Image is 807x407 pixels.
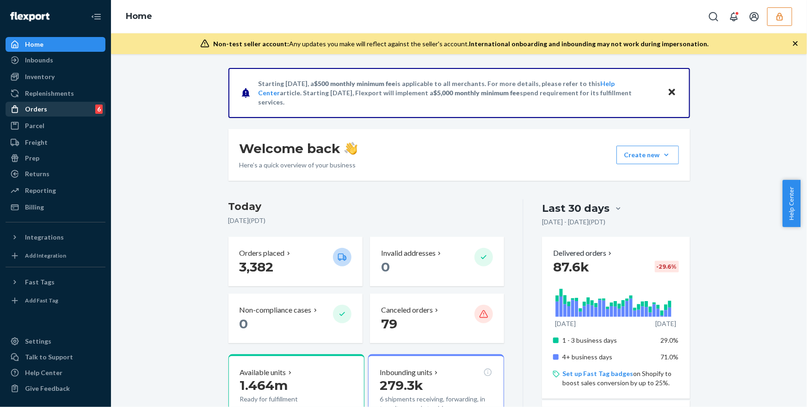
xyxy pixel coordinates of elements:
[381,248,436,259] p: Invalid addresses
[655,319,676,328] p: [DATE]
[25,138,48,147] div: Freight
[126,11,152,21] a: Home
[25,233,64,242] div: Integrations
[10,12,49,21] img: Flexport logo
[6,118,105,133] a: Parcel
[259,79,659,107] p: Starting [DATE], a is applicable to all merchants. For more details, please refer to this article...
[553,248,614,259] button: Delivered orders
[25,368,62,377] div: Help Center
[25,121,44,130] div: Parcel
[314,80,396,87] span: $500 monthly minimum fee
[345,142,357,155] img: hand-wave emoji
[655,261,679,272] div: -29.6 %
[25,105,47,114] div: Orders
[228,216,505,225] p: [DATE] ( PDT )
[6,86,105,101] a: Replenishments
[6,230,105,245] button: Integrations
[6,200,105,215] a: Billing
[6,381,105,396] button: Give Feedback
[6,69,105,84] a: Inventory
[240,305,312,315] p: Non-compliance cases
[25,384,70,393] div: Give Feedback
[25,337,51,346] div: Settings
[782,180,801,227] button: Help Center
[240,140,357,157] h1: Welcome back
[469,40,708,48] span: International onboarding and inbounding may not work during impersonation.
[25,154,39,163] div: Prep
[434,89,520,97] span: $5,000 monthly minimum fee
[616,146,679,164] button: Create new
[228,294,363,343] button: Non-compliance cases 0
[25,72,55,81] div: Inventory
[381,259,390,275] span: 0
[370,294,504,343] button: Canceled orders 79
[25,40,43,49] div: Home
[25,186,56,195] div: Reporting
[240,367,286,378] p: Available units
[240,395,326,404] p: Ready for fulfillment
[6,350,105,364] a: Talk to Support
[6,334,105,349] a: Settings
[6,151,105,166] a: Prep
[370,237,504,286] button: Invalid addresses 0
[6,166,105,181] a: Returns
[6,37,105,52] a: Home
[240,248,285,259] p: Orders placed
[380,377,423,393] span: 279.3k
[213,40,289,48] span: Non-test seller account:
[6,248,105,263] a: Add Integration
[542,201,610,216] div: Last 30 days
[25,252,66,259] div: Add Integration
[25,89,74,98] div: Replenishments
[240,377,288,393] span: 1.464m
[118,3,160,30] ol: breadcrumbs
[542,217,605,227] p: [DATE] - [DATE] ( PDT )
[6,102,105,117] a: Orders6
[6,293,105,308] a: Add Fast Tag
[25,296,58,304] div: Add Fast Tag
[6,365,105,380] a: Help Center
[240,316,248,332] span: 0
[745,7,764,26] button: Open account menu
[704,7,723,26] button: Open Search Box
[725,7,743,26] button: Open notifications
[562,336,653,345] p: 1 - 3 business days
[6,135,105,150] a: Freight
[25,277,55,287] div: Fast Tags
[6,53,105,68] a: Inbounds
[562,369,678,388] p: on Shopify to boost sales conversion by up to 25%.
[381,316,397,332] span: 79
[25,203,44,212] div: Billing
[380,367,432,378] p: Inbounding units
[553,259,589,275] span: 87.6k
[381,305,433,315] p: Canceled orders
[661,353,679,361] span: 71.0%
[562,370,633,377] a: Set up Fast Tag badges
[87,7,105,26] button: Close Navigation
[6,183,105,198] a: Reporting
[25,169,49,179] div: Returns
[6,275,105,290] button: Fast Tags
[240,259,274,275] span: 3,382
[95,105,103,114] div: 6
[562,352,653,362] p: 4+ business days
[555,319,576,328] p: [DATE]
[25,55,53,65] div: Inbounds
[228,237,363,286] button: Orders placed 3,382
[240,160,357,170] p: Here’s a quick overview of your business
[661,336,679,344] span: 29.0%
[213,39,708,49] div: Any updates you make will reflect against the seller's account.
[228,199,505,214] h3: Today
[25,352,73,362] div: Talk to Support
[666,86,678,99] button: Close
